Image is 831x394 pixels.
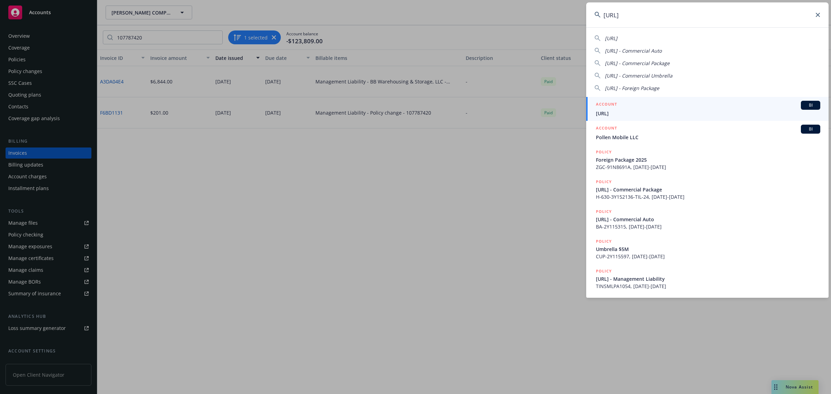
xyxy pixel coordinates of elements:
span: ZGC-91N8691A, [DATE]-[DATE] [596,163,820,171]
span: Umbrella $5M [596,245,820,253]
h5: ACCOUNT [596,101,617,109]
h5: POLICY [596,208,612,215]
a: ACCOUNTBI[URL] [586,97,829,121]
h5: POLICY [596,238,612,245]
a: ACCOUNTBIPollen Mobile LLC [586,121,829,145]
span: BA-2Y115315, [DATE]-[DATE] [596,223,820,230]
h5: POLICY [596,268,612,275]
input: Search... [586,2,829,27]
h5: ACCOUNT [596,125,617,133]
span: Foreign Package 2025 [596,156,820,163]
h5: POLICY [596,149,612,155]
span: Pollen Mobile LLC [596,134,820,141]
span: CUP-2Y115597, [DATE]-[DATE] [596,253,820,260]
span: BI [804,102,817,108]
h5: POLICY [596,178,612,185]
a: POLICYForeign Package 2025ZGC-91N8691A, [DATE]-[DATE] [586,145,829,174]
a: POLICY[URL] - Commercial AutoBA-2Y115315, [DATE]-[DATE] [586,204,829,234]
span: [URL] - Commercial Umbrella [605,72,672,79]
span: [URL] - Commercial Auto [605,47,662,54]
span: BI [804,126,817,132]
span: [URL] [596,110,820,117]
a: POLICY[URL] - Management LiabilityTINSMLPA1054, [DATE]-[DATE] [586,264,829,294]
span: [URL] - Management Liability [596,275,820,283]
span: [URL] - Commercial Package [605,60,670,66]
span: [URL] [605,35,617,42]
a: POLICYUmbrella $5MCUP-2Y115597, [DATE]-[DATE] [586,234,829,264]
a: POLICY[URL] - Commercial PackageH-630-3Y152136-TIL-24, [DATE]-[DATE] [586,174,829,204]
span: [URL] - Foreign Package [605,85,659,91]
span: [URL] - Commercial Auto [596,216,820,223]
span: [URL] - Commercial Package [596,186,820,193]
span: TINSMLPA1054, [DATE]-[DATE] [596,283,820,290]
span: H-630-3Y152136-TIL-24, [DATE]-[DATE] [596,193,820,200]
